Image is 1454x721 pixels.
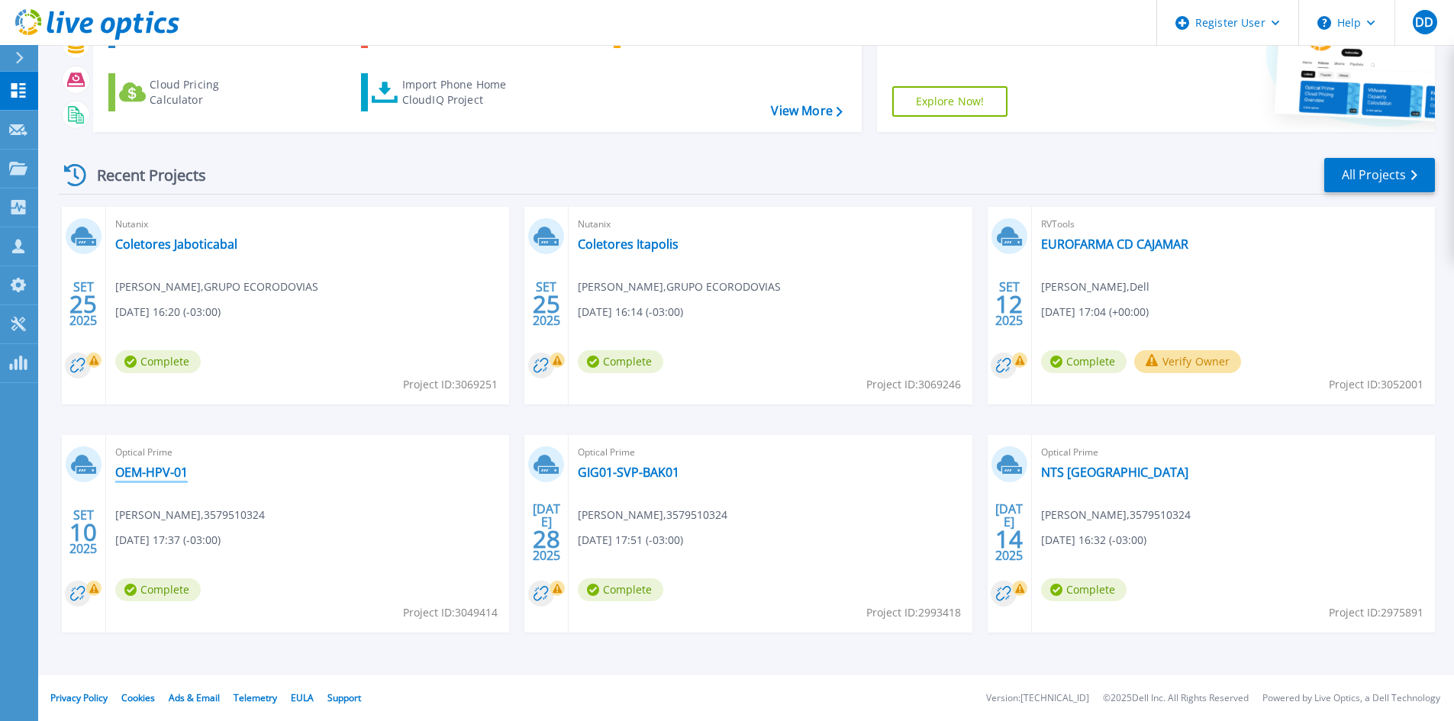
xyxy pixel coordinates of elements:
a: Ads & Email [169,691,220,704]
div: Cloud Pricing Calculator [150,77,272,108]
span: Complete [115,350,201,373]
a: NTS [GEOGRAPHIC_DATA] [1041,465,1188,480]
span: 10 [69,526,97,539]
a: Cookies [121,691,155,704]
span: Optical Prime [578,444,962,461]
span: [DATE] 16:14 (-03:00) [578,304,683,320]
span: 12 [995,298,1023,311]
span: [PERSON_NAME] , GRUPO ECORODOVIAS [578,278,781,295]
span: [PERSON_NAME] , 3579510324 [1041,507,1191,523]
span: Optical Prime [1041,444,1426,461]
div: Import Phone Home CloudIQ Project [402,77,521,108]
span: Project ID: 2975891 [1329,604,1423,621]
span: [DATE] 16:32 (-03:00) [1041,532,1146,549]
span: [DATE] 16:20 (-03:00) [115,304,221,320]
a: GIG01-SVP-BAK01 [578,465,679,480]
a: View More [771,104,842,118]
a: EULA [291,691,314,704]
a: All Projects [1324,158,1435,192]
span: [PERSON_NAME] , 3579510324 [115,507,265,523]
a: Support [327,691,361,704]
div: SET 2025 [69,504,98,560]
span: Nutanix [578,216,962,233]
a: OEM-HPV-01 [115,465,188,480]
span: Project ID: 3052001 [1329,376,1423,393]
span: Complete [1041,350,1127,373]
span: Complete [115,578,201,601]
a: Cloud Pricing Calculator [108,73,279,111]
li: © 2025 Dell Inc. All Rights Reserved [1103,694,1249,703]
span: [DATE] 17:37 (-03:00) [115,532,221,549]
div: SET 2025 [532,276,561,332]
span: [DATE] 17:04 (+00:00) [1041,304,1149,320]
span: 25 [69,298,97,311]
li: Powered by Live Optics, a Dell Technology [1262,694,1440,703]
span: Project ID: 3069251 [403,376,498,393]
span: Project ID: 3049414 [403,604,498,621]
div: SET 2025 [69,276,98,332]
a: Privacy Policy [50,691,108,704]
div: Recent Projects [59,156,227,194]
span: [PERSON_NAME] , 3579510324 [578,507,727,523]
a: Explore Now! [892,86,1008,117]
a: Coletores Itapolis [578,237,679,252]
a: Coletores Jaboticabal [115,237,237,252]
button: Verify Owner [1134,350,1242,373]
span: [DATE] 17:51 (-03:00) [578,532,683,549]
span: Complete [578,578,663,601]
span: Complete [578,350,663,373]
span: 28 [533,533,560,546]
span: Project ID: 3069246 [866,376,961,393]
span: [PERSON_NAME] , GRUPO ECORODOVIAS [115,278,318,295]
div: SET 2025 [995,276,1024,332]
span: Project ID: 2993418 [866,604,961,621]
span: DD [1415,16,1433,28]
span: RVTools [1041,216,1426,233]
span: Nutanix [115,216,500,233]
a: Telemetry [234,691,277,704]
a: EUROFARMA CD CAJAMAR [1041,237,1188,252]
span: Complete [1041,578,1127,601]
li: Version: [TECHNICAL_ID] [986,694,1089,703]
span: Optical Prime [115,444,500,461]
div: [DATE] 2025 [532,504,561,560]
span: 25 [533,298,560,311]
span: [PERSON_NAME] , Dell [1041,278,1149,295]
div: [DATE] 2025 [995,504,1024,560]
span: 14 [995,533,1023,546]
